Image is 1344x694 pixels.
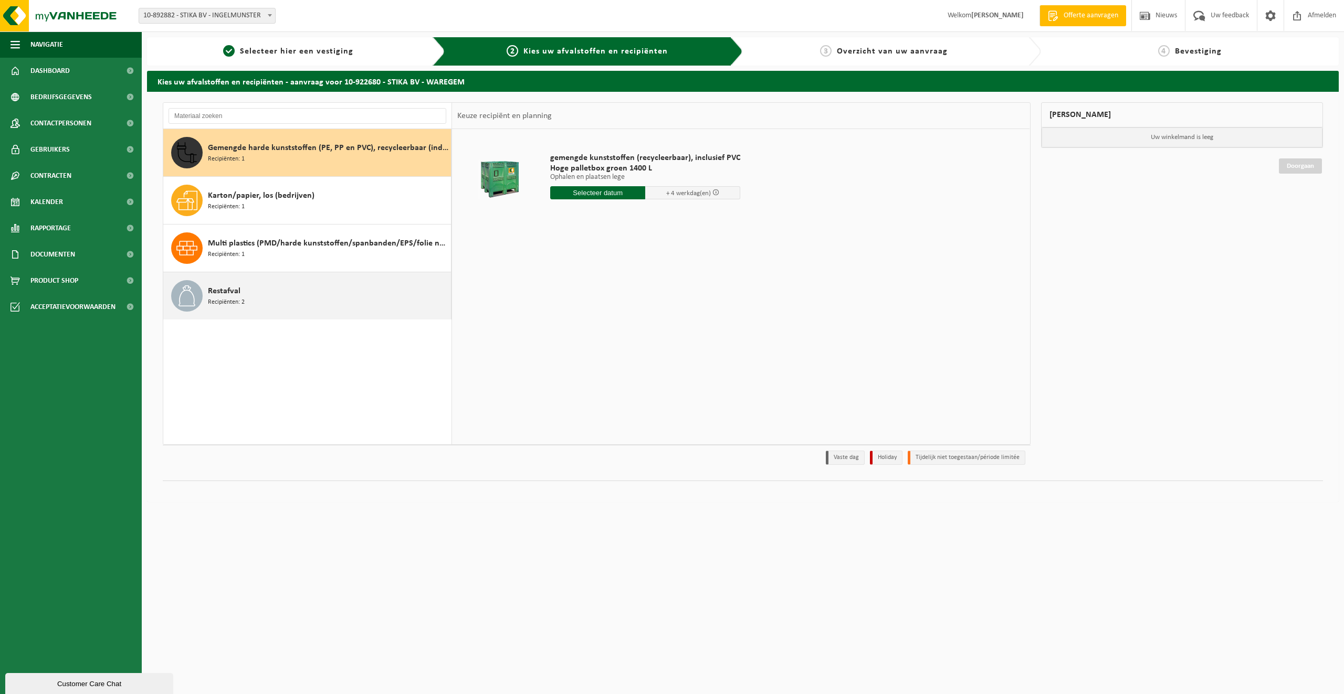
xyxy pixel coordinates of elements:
[30,58,70,84] span: Dashboard
[208,285,240,297] span: Restafval
[1158,45,1170,57] span: 4
[139,8,276,24] span: 10-892882 - STIKA BV - INGELMUNSTER
[30,84,92,110] span: Bedrijfsgegevens
[452,103,557,129] div: Keuze recipiënt en planning
[208,202,245,212] span: Recipiënten: 1
[163,177,451,225] button: Karton/papier, los (bedrijven) Recipiënten: 1
[507,45,518,57] span: 2
[30,294,115,320] span: Acceptatievoorwaarden
[30,268,78,294] span: Product Shop
[971,12,1024,19] strong: [PERSON_NAME]
[163,129,451,177] button: Gemengde harde kunststoffen (PE, PP en PVC), recycleerbaar (industrieel) Recipiënten: 1
[870,451,902,465] li: Holiday
[163,225,451,272] button: Multi plastics (PMD/harde kunststoffen/spanbanden/EPS/folie naturel/folie gemengd) Recipiënten: 1
[1061,10,1121,21] span: Offerte aanvragen
[208,142,448,154] span: Gemengde harde kunststoffen (PE, PP en PVC), recycleerbaar (industrieel)
[908,451,1025,465] li: Tijdelijk niet toegestaan/période limitée
[139,8,275,23] span: 10-892882 - STIKA BV - INGELMUNSTER
[30,241,75,268] span: Documenten
[152,45,424,58] a: 1Selecteer hier een vestiging
[30,189,63,215] span: Kalender
[30,31,63,58] span: Navigatie
[163,272,451,319] button: Restafval Recipiënten: 2
[820,45,832,57] span: 3
[1041,102,1324,127] div: [PERSON_NAME]
[30,136,70,163] span: Gebruikers
[837,47,948,56] span: Overzicht van uw aanvraag
[169,108,446,124] input: Materiaal zoeken
[1279,158,1322,174] a: Doorgaan
[147,71,1339,91] h2: Kies uw afvalstoffen en recipiënten - aanvraag voor 10-922680 - STIKA BV - WAREGEM
[550,163,740,174] span: Hoge palletbox groen 1400 L
[208,189,314,202] span: Karton/papier, los (bedrijven)
[550,174,740,181] p: Ophalen en plaatsen lege
[1039,5,1126,26] a: Offerte aanvragen
[1042,127,1323,147] p: Uw winkelmand is leeg
[550,153,740,163] span: gemengde kunststoffen (recycleerbaar), inclusief PVC
[208,297,245,307] span: Recipiënten: 2
[666,190,711,197] span: + 4 werkdag(en)
[30,163,71,189] span: Contracten
[826,451,865,465] li: Vaste dag
[208,250,245,260] span: Recipiënten: 1
[5,671,175,694] iframe: chat widget
[208,237,448,250] span: Multi plastics (PMD/harde kunststoffen/spanbanden/EPS/folie naturel/folie gemengd)
[208,154,245,164] span: Recipiënten: 1
[1175,47,1222,56] span: Bevestiging
[30,215,71,241] span: Rapportage
[550,186,645,199] input: Selecteer datum
[240,47,353,56] span: Selecteer hier een vestiging
[30,110,91,136] span: Contactpersonen
[223,45,235,57] span: 1
[523,47,668,56] span: Kies uw afvalstoffen en recipiënten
